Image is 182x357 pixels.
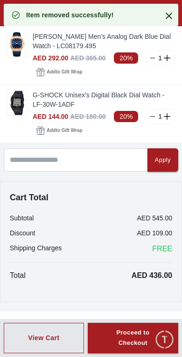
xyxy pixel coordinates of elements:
img: ... [8,32,27,57]
img: ... [8,91,27,115]
button: Apply [147,148,178,172]
p: Shipping Charges [10,243,62,255]
span: FREE [152,243,172,255]
span: AED 144.00 [33,113,68,120]
p: Total [10,270,26,281]
a: G-SHOCK Unisex's Digital Black Dial Watch - LF-30W-1ADF [33,90,175,109]
button: Proceed to Checkout [88,323,178,354]
div: Item removed successfully! [26,10,114,20]
a: [PERSON_NAME] Men's Analog Dark Blue Dial Watch - LC08179.495 [33,32,175,51]
p: AED 109.00 [137,228,173,238]
span: Add to Gift Wrap [47,67,82,77]
h4: Cart Total [10,191,172,204]
p: Discount [10,228,35,238]
div: Chat Widget [154,329,175,350]
div: Proceed to Checkout [105,328,161,349]
p: Subtotal [10,213,34,223]
div: View Cart [28,333,59,342]
div: Apply [155,155,171,166]
span: AED 365.00 [70,54,105,62]
p: AED 436.00 [132,270,172,281]
button: Addto Gift Wrap [33,66,86,79]
p: AED 545.00 [137,213,173,223]
span: AED 292.00 [33,54,68,62]
p: 1 [156,112,164,121]
span: Add to Gift Wrap [47,126,82,135]
span: 20% [114,52,138,64]
p: 1 [156,53,164,63]
span: AED 180.00 [70,113,105,120]
button: View Cart [4,323,84,354]
span: 20% [114,111,138,122]
button: Addto Gift Wrap [33,124,86,137]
